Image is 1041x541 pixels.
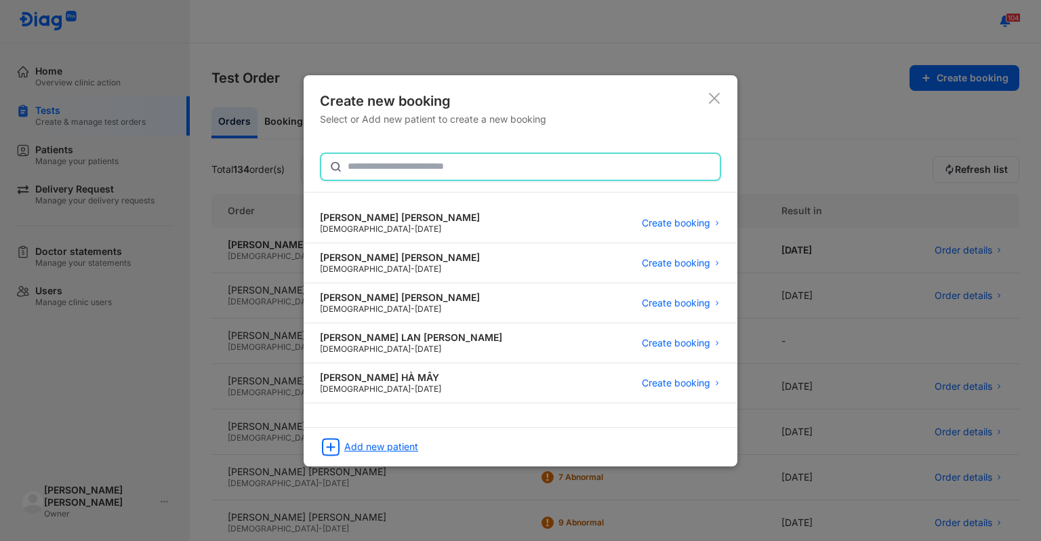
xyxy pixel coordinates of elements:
div: [PERSON_NAME] LAN [PERSON_NAME] [320,332,502,344]
span: - [411,264,415,274]
span: Create booking [642,297,710,309]
span: [DATE] [415,304,441,314]
div: [PERSON_NAME] [PERSON_NAME] [320,212,480,224]
span: Create booking [642,337,710,349]
span: Create booking [642,257,710,269]
span: [DEMOGRAPHIC_DATA] [320,264,411,274]
span: - [411,304,415,314]
div: [PERSON_NAME] HÀ MÂY [320,372,441,384]
div: Add new patient [344,441,418,453]
span: [DATE] [415,224,441,234]
span: [DEMOGRAPHIC_DATA] [320,344,411,354]
span: [DATE] [415,344,441,354]
span: - [411,344,415,354]
span: - [411,224,415,234]
span: [DEMOGRAPHIC_DATA] [320,224,411,234]
span: [DEMOGRAPHIC_DATA] [320,384,411,394]
div: [PERSON_NAME] [PERSON_NAME] [320,292,480,304]
span: [DATE] [415,384,441,394]
span: Create booking [642,217,710,229]
span: [DEMOGRAPHIC_DATA] [320,304,411,314]
span: [DATE] [415,264,441,274]
div: Create new booking [320,92,546,111]
span: Create booking [642,377,710,389]
div: [PERSON_NAME] [PERSON_NAME] [320,252,480,264]
span: - [411,384,415,394]
div: Select or Add new patient to create a new booking [320,113,546,125]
